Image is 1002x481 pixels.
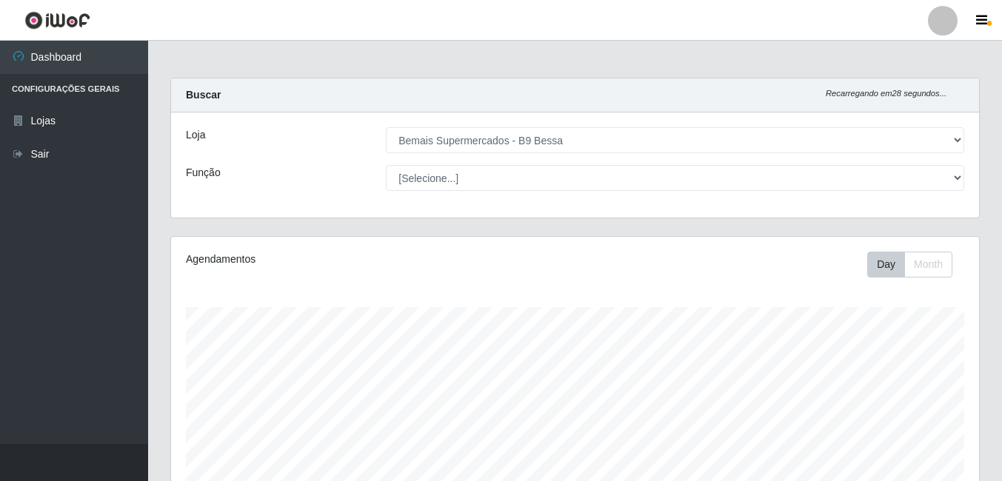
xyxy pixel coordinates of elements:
[867,252,905,277] button: Day
[186,252,497,267] div: Agendamentos
[186,127,205,143] label: Loja
[867,252,952,277] div: First group
[186,165,221,181] label: Função
[826,89,946,98] i: Recarregando em 28 segundos...
[24,11,90,30] img: CoreUI Logo
[186,89,221,101] strong: Buscar
[904,252,952,277] button: Month
[867,252,964,277] div: Toolbar with button groups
